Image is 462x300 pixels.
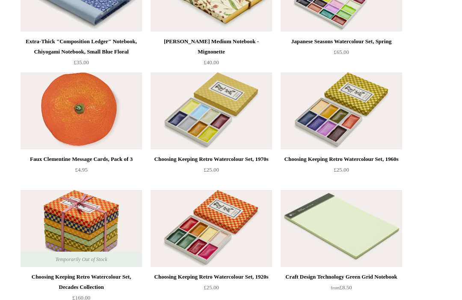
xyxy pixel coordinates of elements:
a: Extra-Thick "Composition Ledger" Notebook, Chiyogami Notebook, Small Blue Floral £35.00 [21,37,142,72]
a: Faux Clementine Message Cards, Pack of 3 Faux Clementine Message Cards, Pack of 3 [21,73,142,150]
a: Choosing Keeping Retro Watercolour Set, Decades Collection Choosing Keeping Retro Watercolour Set... [21,190,142,267]
img: Choosing Keeping Retro Watercolour Set, 1970s [151,73,272,150]
span: £8.50 [331,285,352,291]
div: Choosing Keeping Retro Watercolour Set, 1970s [153,154,270,165]
img: Choosing Keeping Retro Watercolour Set, Decades Collection [21,190,142,267]
span: £25.00 [204,167,219,173]
a: Choosing Keeping Retro Watercolour Set, 1970s Choosing Keeping Retro Watercolour Set, 1970s [151,73,272,150]
a: [PERSON_NAME] Medium Notebook - Mignonette £40.00 [151,37,272,72]
span: £4.95 [75,167,87,173]
div: Choosing Keeping Retro Watercolour Set, 1920s [153,272,270,282]
a: Japanese Seasons Watercolour Set, Spring £65.00 [281,37,402,72]
a: Choosing Keeping Retro Watercolour Set, 1960s £25.00 [281,154,402,190]
div: Craft Design Technology Green Grid Notebook [283,272,400,282]
img: Choosing Keeping Retro Watercolour Set, 1920s [151,190,272,267]
div: Japanese Seasons Watercolour Set, Spring [283,37,400,47]
a: Choosing Keeping Retro Watercolour Set, 1920s Choosing Keeping Retro Watercolour Set, 1920s [151,190,272,267]
a: Choosing Keeping Retro Watercolour Set, 1960s Choosing Keeping Retro Watercolour Set, 1960s [281,73,402,150]
div: Extra-Thick "Composition Ledger" Notebook, Chiyogami Notebook, Small Blue Floral [23,37,140,57]
img: Faux Clementine Message Cards, Pack of 3 [21,73,142,150]
span: £25.00 [204,285,219,291]
div: Choosing Keeping Retro Watercolour Set, 1960s [283,154,400,165]
span: £65.00 [334,49,349,56]
span: from [331,286,339,291]
img: Choosing Keeping Retro Watercolour Set, 1960s [281,73,402,150]
span: Temporarily Out of Stock [47,252,115,267]
a: Craft Design Technology Green Grid Notebook Craft Design Technology Green Grid Notebook [281,190,402,267]
a: Choosing Keeping Retro Watercolour Set, 1970s £25.00 [151,154,272,190]
a: Faux Clementine Message Cards, Pack of 3 £4.95 [21,154,142,190]
div: [PERSON_NAME] Medium Notebook - Mignonette [153,37,270,57]
img: Craft Design Technology Green Grid Notebook [281,190,402,267]
div: Choosing Keeping Retro Watercolour Set, Decades Collection [23,272,140,293]
span: £35.00 [74,59,89,66]
div: Faux Clementine Message Cards, Pack of 3 [23,154,140,165]
span: £25.00 [334,167,349,173]
span: £40.00 [204,59,219,66]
